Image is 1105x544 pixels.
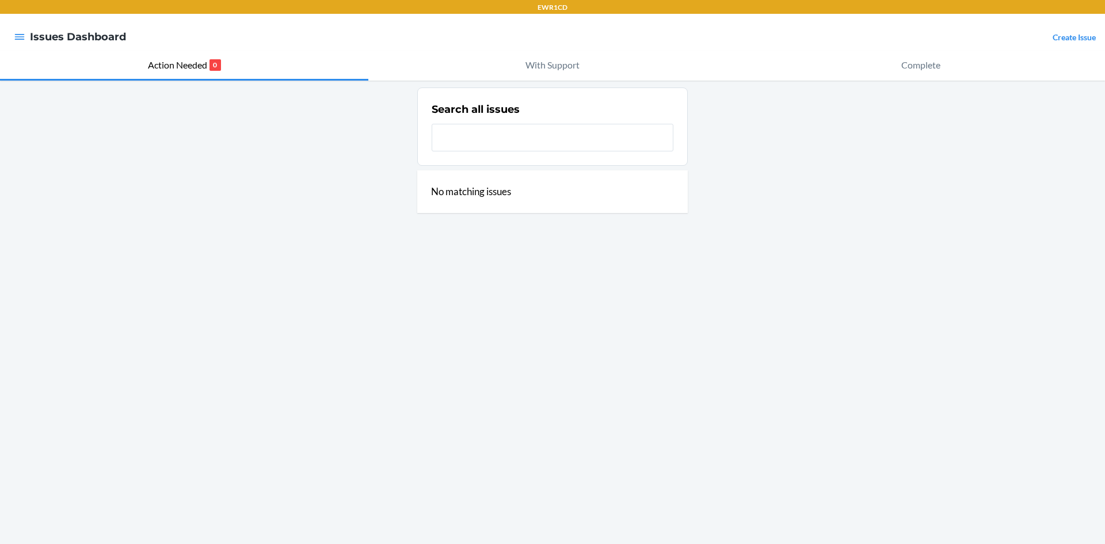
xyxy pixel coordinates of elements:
[417,170,688,213] div: No matching issues
[368,51,737,81] button: With Support
[538,2,567,13] p: EWR1CD
[901,58,940,72] p: Complete
[737,51,1105,81] button: Complete
[30,29,126,44] h4: Issues Dashboard
[1053,32,1096,42] a: Create Issue
[525,58,580,72] p: With Support
[432,102,520,117] h2: Search all issues
[209,59,221,71] p: 0
[148,58,207,72] p: Action Needed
